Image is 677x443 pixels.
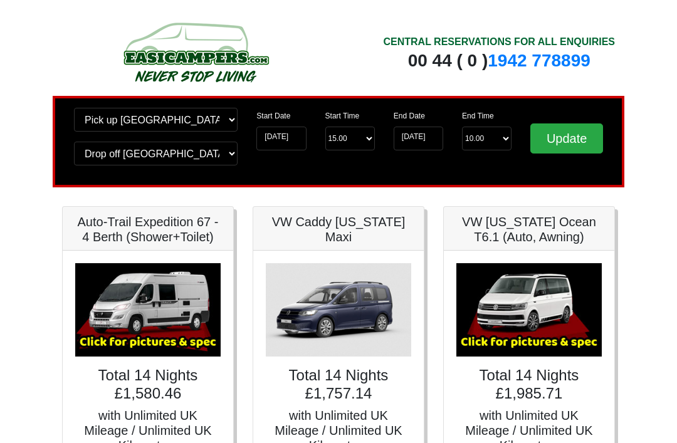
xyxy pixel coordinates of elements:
[75,214,221,244] h5: Auto-Trail Expedition 67 - 4 Berth (Shower+Toilet)
[456,214,602,244] h5: VW [US_STATE] Ocean T6.1 (Auto, Awning)
[266,367,411,403] h4: Total 14 Nights £1,757.14
[462,110,494,122] label: End Time
[456,367,602,403] h4: Total 14 Nights £1,985.71
[256,110,290,122] label: Start Date
[325,110,360,122] label: Start Time
[266,263,411,357] img: VW Caddy California Maxi
[383,50,615,72] div: 00 44 ( 0 )
[75,263,221,357] img: Auto-Trail Expedition 67 - 4 Berth (Shower+Toilet)
[394,127,443,150] input: Return Date
[530,123,603,154] input: Update
[256,127,306,150] input: Start Date
[488,51,590,70] a: 1942 778899
[266,214,411,244] h5: VW Caddy [US_STATE] Maxi
[383,34,615,50] div: CENTRAL RESERVATIONS FOR ALL ENQUIRIES
[76,18,315,86] img: campers-checkout-logo.png
[456,263,602,357] img: VW California Ocean T6.1 (Auto, Awning)
[75,367,221,403] h4: Total 14 Nights £1,580.46
[394,110,425,122] label: End Date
